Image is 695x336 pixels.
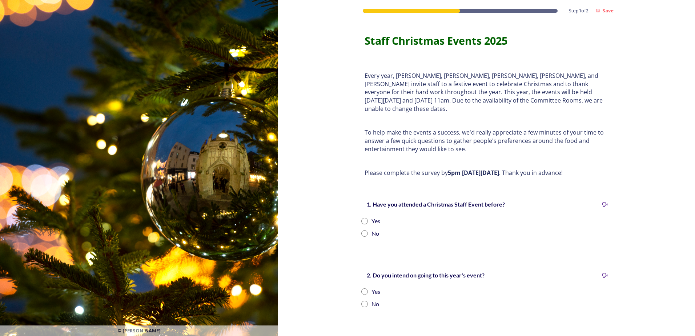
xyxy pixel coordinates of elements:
div: No [371,300,379,308]
div: Yes [371,217,380,225]
strong: 1. Have you attended a Christmas Staff Event before? [367,201,505,208]
strong: Staff Christmas Events 2025 [365,33,507,48]
p: To help make the events a success, we'd really appreciate a few minutes of your time to answer a ... [365,128,608,153]
strong: 2. Do you intend on going to this year's event? [367,272,485,279]
div: No [371,229,379,238]
strong: 5pm [DATE][DATE] [448,169,499,177]
p: Please complete the survey by . Thank you in advance! [365,169,608,177]
p: Every year, [PERSON_NAME], [PERSON_NAME], [PERSON_NAME], [PERSON_NAME], and [PERSON_NAME] invite ... [365,72,608,113]
span: © [PERSON_NAME] [117,327,161,334]
strong: Save [602,7,614,14]
div: Yes [371,287,380,296]
span: Step 1 of 2 [569,7,588,14]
